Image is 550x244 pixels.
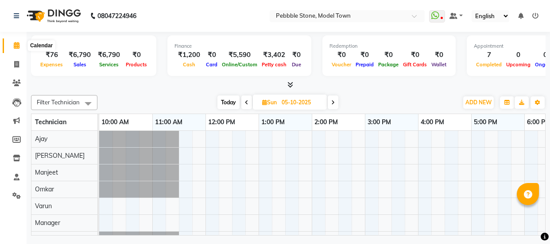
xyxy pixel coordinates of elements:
span: Gift Cards [401,61,429,68]
div: 7 [474,50,504,60]
span: Manjeet [35,168,58,176]
span: Petty cash [260,61,289,68]
a: 4:00 PM [418,116,446,129]
div: ₹1,200 [174,50,204,60]
div: ₹6,790 [94,50,124,60]
div: 0 [504,50,533,60]
span: ADD NEW [465,99,492,106]
div: ₹0 [353,50,376,60]
span: Cash [181,61,198,68]
div: ₹76 [38,50,65,60]
span: Sun [260,99,279,106]
div: ₹0 [376,50,401,60]
span: Expenses [38,61,65,68]
div: Total [38,42,149,50]
span: Varun [35,202,52,210]
span: Upcoming [504,61,533,68]
div: Calendar [28,41,55,51]
div: ₹0 [429,50,449,60]
div: ₹0 [289,50,304,60]
span: Omkar [35,185,54,193]
span: Services [97,61,121,68]
div: ₹0 [124,50,149,60]
img: logo [23,4,83,28]
span: Due [290,61,303,68]
div: ₹0 [204,50,220,60]
a: 10:00 AM [99,116,131,129]
span: Wallet [429,61,449,68]
a: 12:00 PM [206,116,237,129]
span: Package [376,61,401,68]
a: 5:00 PM [472,116,500,129]
div: Finance [174,42,304,50]
span: Today [217,95,240,109]
span: Voucher [329,61,353,68]
span: Manager [35,219,60,227]
a: 2:00 PM [312,116,340,129]
div: Redemption [329,42,449,50]
a: 1:00 PM [259,116,287,129]
span: Ajay [35,135,47,143]
div: ₹5,590 [220,50,260,60]
span: Completed [474,61,504,68]
button: ADD NEW [463,96,494,109]
div: ₹0 [401,50,429,60]
div: ₹6,790 [65,50,94,60]
div: ₹3,402 [260,50,289,60]
input: 2025-10-05 [279,96,323,109]
span: Card [204,61,220,68]
div: ₹0 [329,50,353,60]
span: [PERSON_NAME] [35,152,85,160]
span: Products [124,61,149,68]
a: 11:00 AM [153,116,185,129]
span: Technician [35,118,66,126]
iframe: chat widget [513,209,541,235]
span: Sales [71,61,89,68]
a: 3:00 PM [365,116,393,129]
b: 08047224946 [97,4,136,28]
span: Filter Technician [37,99,80,106]
span: Prepaid [353,61,376,68]
span: Online/Custom [220,61,260,68]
